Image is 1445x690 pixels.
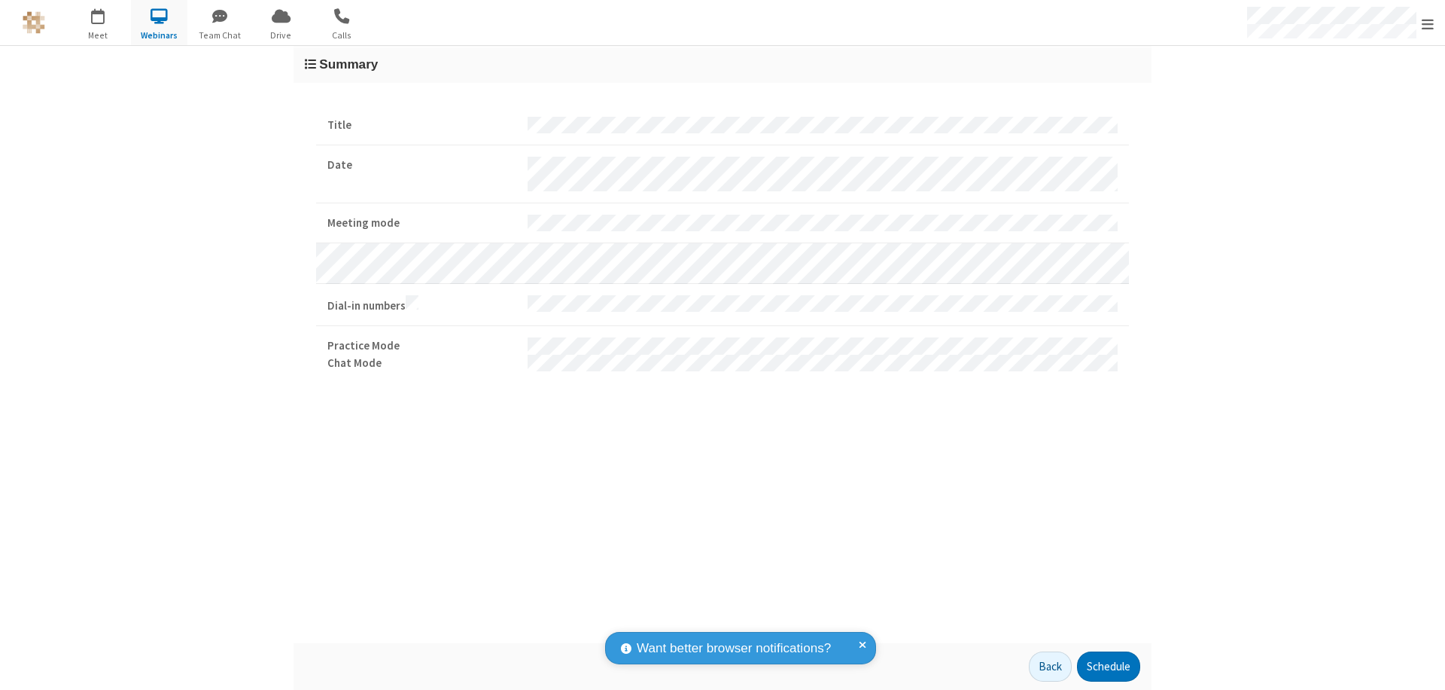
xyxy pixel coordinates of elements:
img: QA Selenium DO NOT DELETE OR CHANGE [23,11,45,34]
span: Webinars [131,29,187,42]
span: Want better browser notifications? [637,639,831,658]
span: Team Chat [192,29,248,42]
span: Calls [314,29,370,42]
strong: Practice Mode [327,337,516,355]
span: Meet [70,29,126,42]
strong: Date [327,157,516,174]
button: Schedule [1077,652,1140,682]
strong: Title [327,117,516,134]
span: Summary [319,56,378,72]
strong: Meeting mode [327,215,516,232]
strong: Dial-in numbers [327,295,516,315]
span: Drive [253,29,309,42]
strong: Chat Mode [327,355,516,372]
button: Back [1029,652,1072,682]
